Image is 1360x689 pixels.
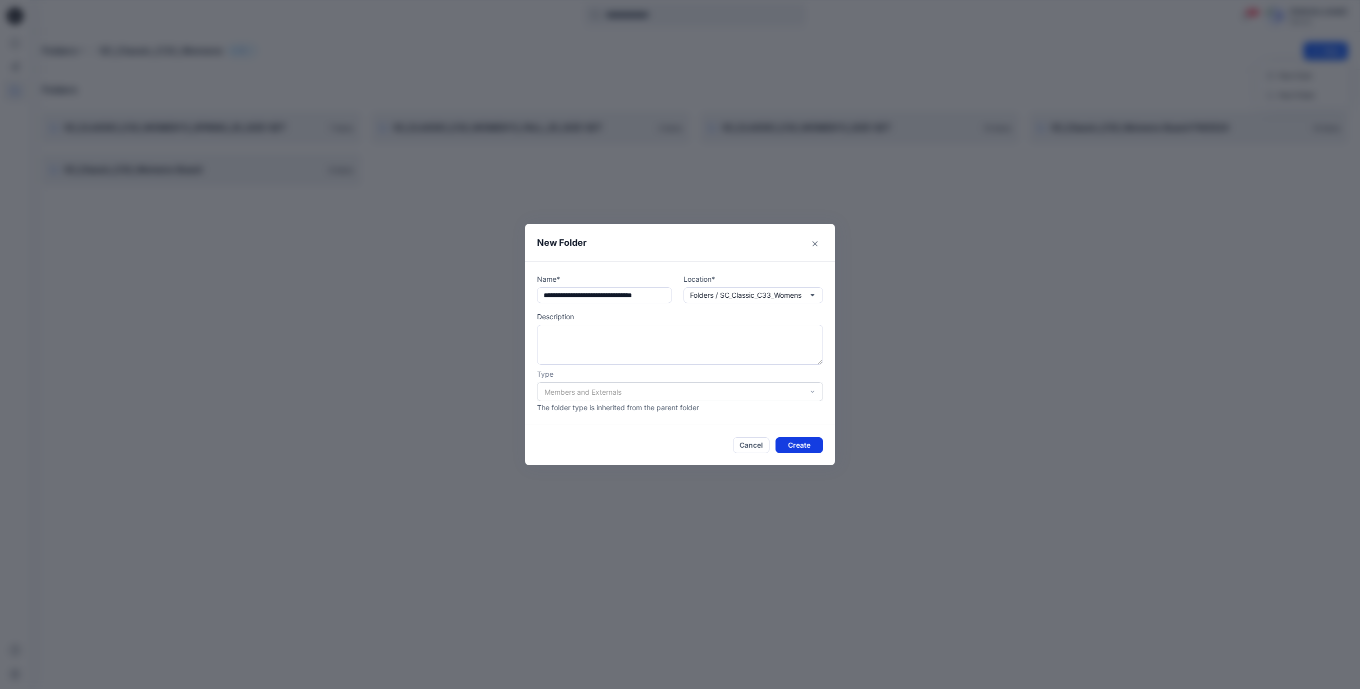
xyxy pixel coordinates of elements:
[525,224,835,261] header: New Folder
[537,274,675,284] p: Name*
[537,311,823,322] p: Description
[690,290,801,301] p: Folders / SC_Classic_C33_Womens
[807,236,823,252] button: Close
[733,437,769,453] button: Cancel
[775,437,823,453] button: Create
[537,402,823,413] p: The folder type is inherited from the parent folder
[683,287,823,303] button: Folders / SC_Classic_C33_Womens
[683,274,823,284] p: Location*
[537,369,823,379] p: Type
